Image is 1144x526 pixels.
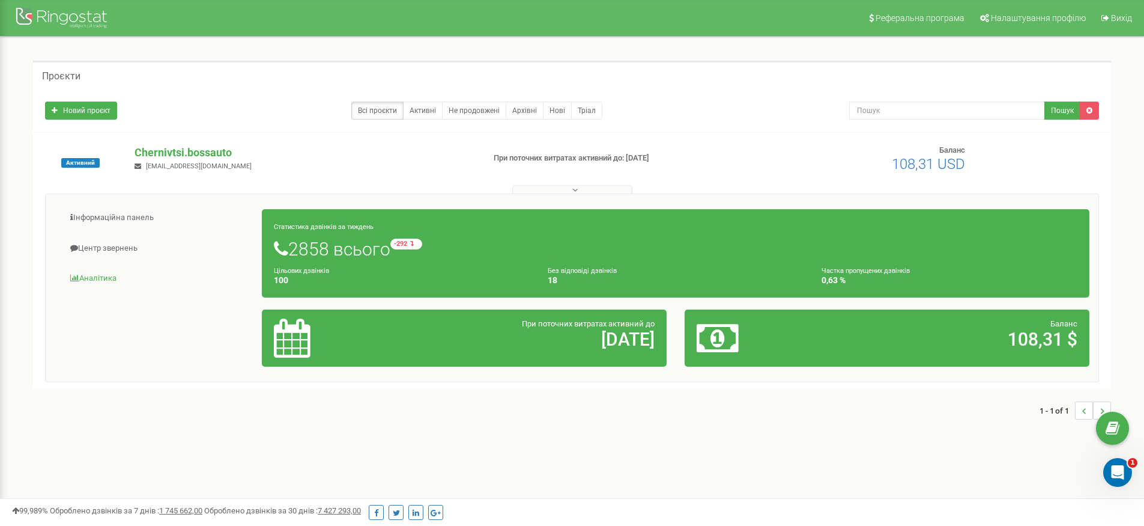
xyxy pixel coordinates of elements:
[892,156,965,173] span: 108,31 USD
[204,506,361,515] span: Оброблено дзвінків за 30 днів :
[55,234,262,263] a: Центр звернень
[548,267,617,275] small: Без відповіді дзвінків
[55,264,262,293] a: Аналiтика
[318,506,361,515] u: 7 427 293,00
[442,102,506,120] a: Не продовжені
[506,102,543,120] a: Архівні
[403,102,443,120] a: Активні
[829,329,1077,349] h2: 108,31 $
[45,102,117,120] a: Новий проєкт
[351,102,404,120] a: Всі проєкти
[42,71,80,82] h5: Проєкти
[1040,390,1111,432] nav: ...
[1128,458,1137,468] span: 1
[494,153,743,164] p: При поточних витратах активний до: [DATE]
[146,162,252,170] span: [EMAIL_ADDRESS][DOMAIN_NAME]
[876,13,964,23] span: Реферальна програма
[1103,458,1132,487] iframe: Intercom live chat
[50,506,202,515] span: Оброблено дзвінків за 7 днів :
[135,145,474,161] p: Chernivtsi.bossauto
[822,267,910,275] small: Частка пропущених дзвінків
[571,102,602,120] a: Тріал
[1050,319,1077,328] span: Баланс
[939,145,965,154] span: Баланс
[61,158,100,168] span: Активний
[274,267,329,275] small: Цільових дзвінків
[1044,102,1080,120] button: Пошук
[12,506,48,515] span: 99,989%
[1040,402,1075,420] span: 1 - 1 of 1
[522,319,655,328] span: При поточних витратах активний до
[548,276,804,285] h4: 18
[991,13,1086,23] span: Налаштування профілю
[1111,13,1132,23] span: Вихід
[274,276,530,285] h4: 100
[159,506,202,515] u: 1 745 662,00
[274,223,374,231] small: Статистика дзвінків за тиждень
[543,102,572,120] a: Нові
[390,239,422,249] small: -292
[822,276,1077,285] h4: 0,63 %
[55,203,262,233] a: Інформаційна панель
[407,329,655,349] h2: [DATE]
[849,102,1045,120] input: Пошук
[274,239,1077,259] h1: 2858 всього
